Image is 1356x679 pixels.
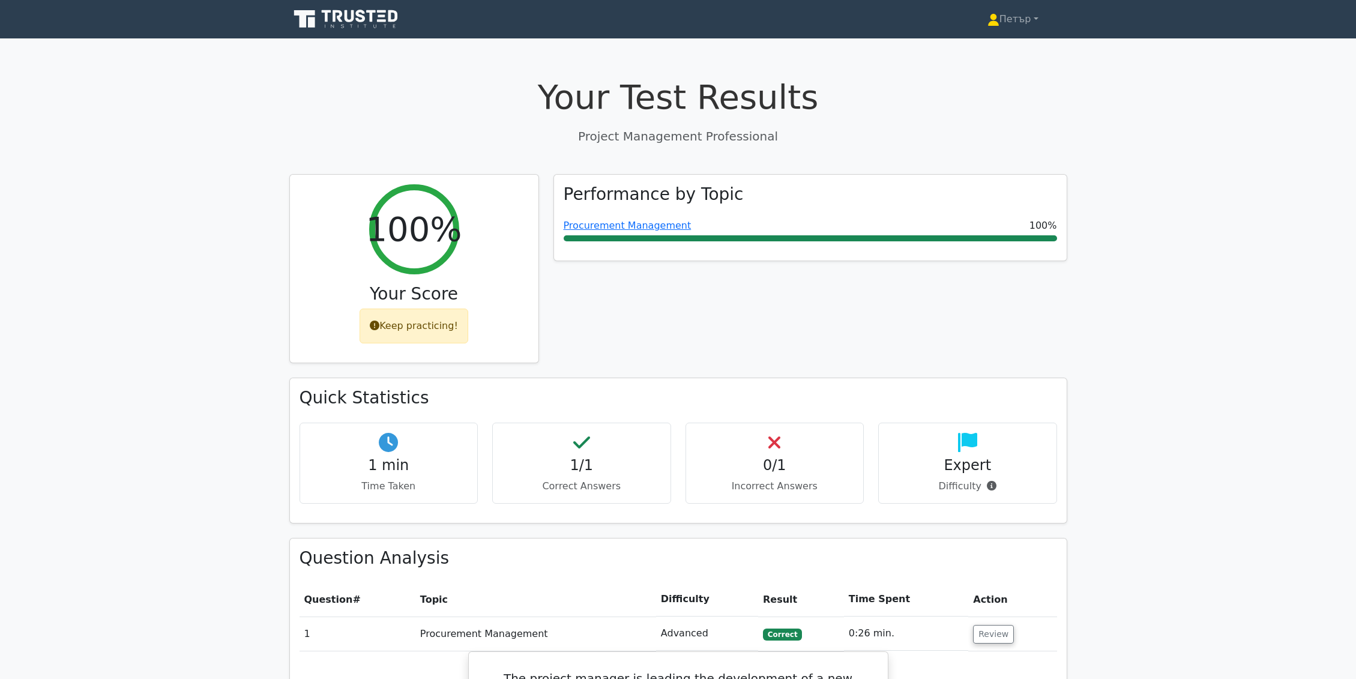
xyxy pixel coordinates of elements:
[304,594,353,605] span: Question
[300,548,1057,569] h3: Question Analysis
[973,625,1014,644] button: Review
[959,7,1067,31] a: Петър
[300,617,415,651] td: 1
[300,284,529,304] h3: Your Score
[300,388,1057,408] h3: Quick Statistics
[844,582,968,617] th: Time Spent
[310,479,468,493] p: Time Taken
[564,220,692,231] a: Procurement Management
[656,617,758,651] td: Advanced
[763,629,802,641] span: Correct
[564,184,744,205] h3: Performance by Topic
[415,582,656,617] th: Topic
[502,457,661,474] h4: 1/1
[415,617,656,651] td: Procurement Management
[696,479,854,493] p: Incorrect Answers
[310,457,468,474] h4: 1 min
[360,309,468,343] div: Keep practicing!
[968,582,1056,617] th: Action
[502,479,661,493] p: Correct Answers
[366,209,462,249] h2: 100%
[888,457,1047,474] h4: Expert
[289,127,1067,145] p: Project Management Professional
[758,582,844,617] th: Result
[289,77,1067,117] h1: Your Test Results
[696,457,854,474] h4: 0/1
[1029,219,1057,233] span: 100%
[300,582,415,617] th: #
[656,582,758,617] th: Difficulty
[888,479,1047,493] p: Difficulty
[844,617,968,651] td: 0:26 min.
